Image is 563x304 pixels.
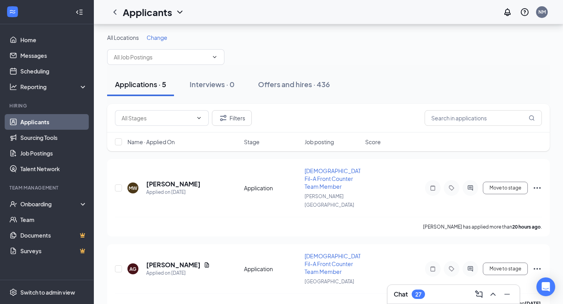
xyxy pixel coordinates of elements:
svg: Filter [219,113,228,123]
svg: ActiveChat [466,185,475,191]
h3: Chat [394,290,408,299]
span: [PERSON_NAME][GEOGRAPHIC_DATA] [305,193,354,208]
span: Score [365,138,381,146]
span: Name · Applied On [127,138,175,146]
h1: Applicants [123,5,172,19]
a: Scheduling [20,63,87,79]
svg: MagnifyingGlass [529,115,535,121]
svg: ChevronLeft [110,7,120,17]
button: Filter Filters [212,110,252,126]
button: Move to stage [483,263,528,275]
div: Open Intercom Messenger [536,277,555,296]
span: Job posting [305,138,334,146]
div: Offers and hires · 436 [258,79,330,89]
a: Talent Network [20,161,87,177]
div: Onboarding [20,200,81,208]
input: Search in applications [425,110,542,126]
svg: Ellipses [533,264,542,274]
span: Change [147,34,167,41]
button: ComposeMessage [473,288,485,300]
a: Sourcing Tools [20,130,87,145]
div: 27 [415,291,421,298]
svg: Document [204,262,210,268]
svg: Ellipses [533,183,542,193]
a: Job Postings [20,145,87,161]
svg: ChevronDown [196,115,202,121]
h5: [PERSON_NAME] [146,261,201,269]
span: All Locations [107,34,139,41]
span: [DEMOGRAPHIC_DATA]-Fil-A Front Counter Team Member [305,167,368,190]
span: [GEOGRAPHIC_DATA] [305,279,354,284]
svg: Note [428,185,437,191]
div: Interviews · 0 [190,79,235,89]
div: Team Management [9,184,86,191]
div: Application [244,265,300,273]
span: [DEMOGRAPHIC_DATA]-Fil-A Front Counter Team Member [305,252,368,275]
a: SurveysCrown [20,243,87,259]
input: All Stages [122,114,193,122]
div: Hiring [9,102,86,109]
span: Stage [244,138,260,146]
svg: ChevronUp [488,290,498,299]
div: AG [129,266,136,272]
svg: Tag [447,185,456,191]
svg: ActiveChat [466,266,475,272]
svg: Tag [447,266,456,272]
div: Applied on [DATE] [146,269,210,277]
svg: QuestionInfo [520,7,529,17]
svg: WorkstreamLogo [9,8,16,16]
div: Applications · 5 [115,79,166,89]
svg: ChevronDown [212,54,218,60]
b: 20 hours ago [512,224,541,230]
svg: ComposeMessage [474,290,484,299]
div: Reporting [20,83,88,91]
svg: Notifications [503,7,512,17]
button: Move to stage [483,182,528,194]
a: Team [20,212,87,227]
button: ChevronUp [487,288,499,300]
svg: UserCheck [9,200,17,208]
svg: Minimize [502,290,512,299]
a: Messages [20,48,87,63]
div: Applied on [DATE] [146,188,201,196]
svg: Note [428,266,437,272]
svg: ChevronDown [175,7,185,17]
div: MW [129,185,137,191]
button: Minimize [501,288,513,300]
svg: Settings [9,288,17,296]
a: Applicants [20,114,87,130]
input: All Job Postings [114,53,208,61]
h5: [PERSON_NAME] [146,180,201,188]
svg: Collapse [75,8,83,16]
p: [PERSON_NAME] has applied more than . [423,224,542,230]
a: Home [20,32,87,48]
div: Application [244,184,300,192]
a: DocumentsCrown [20,227,87,243]
div: NM [538,9,546,15]
div: Switch to admin view [20,288,75,296]
svg: Analysis [9,83,17,91]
